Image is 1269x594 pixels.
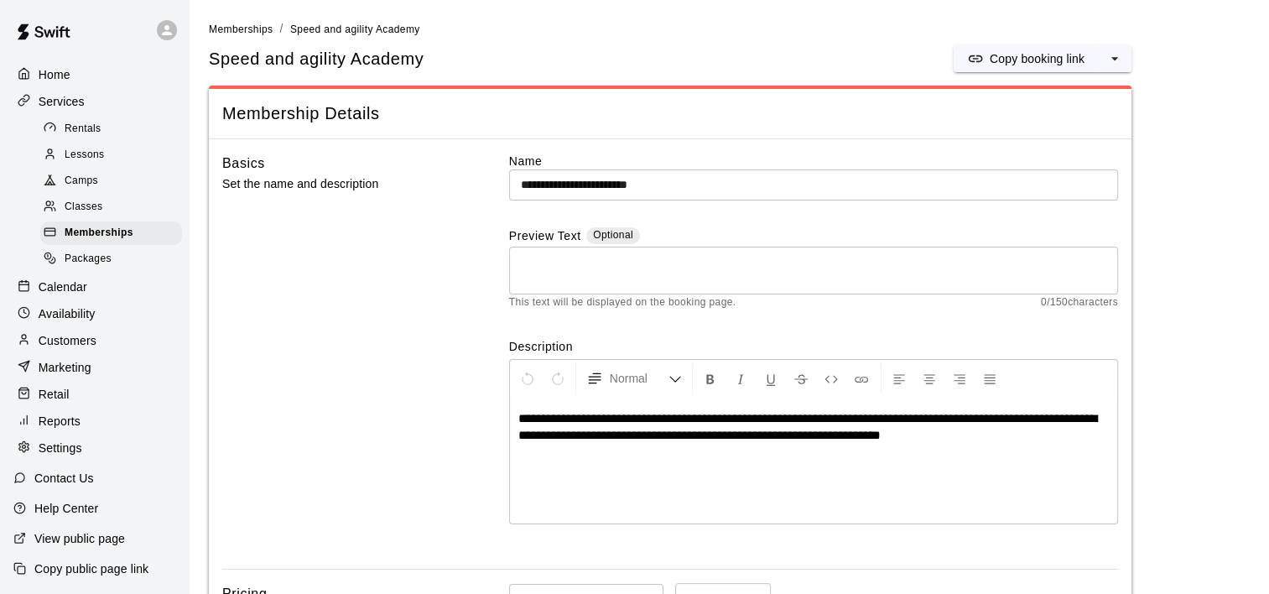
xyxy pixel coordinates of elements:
[40,247,182,271] div: Packages
[39,305,96,322] p: Availability
[40,142,189,168] a: Lessons
[509,294,736,311] span: This text will be displayed on the booking page.
[543,363,572,393] button: Redo
[65,147,105,164] span: Lessons
[13,89,175,114] a: Services
[39,359,91,376] p: Marketing
[509,227,581,247] label: Preview Text
[847,363,876,393] button: Insert Link
[509,338,1118,355] label: Description
[1098,45,1131,72] button: select merge strategy
[209,20,1249,39] nav: breadcrumb
[915,363,944,393] button: Center Align
[885,363,913,393] button: Left Align
[39,332,96,349] p: Customers
[39,386,70,403] p: Retail
[209,22,273,35] a: Memberships
[279,20,283,38] li: /
[39,93,85,110] p: Services
[209,23,273,35] span: Memberships
[39,440,82,456] p: Settings
[13,328,175,353] a: Customers
[13,355,175,380] a: Marketing
[13,274,175,300] a: Calendar
[696,363,725,393] button: Format Bold
[39,413,81,430] p: Reports
[945,363,974,393] button: Right Align
[222,174,455,195] p: Set the name and description
[1041,294,1118,311] span: 0 / 150 characters
[65,225,133,242] span: Memberships
[40,116,189,142] a: Rentals
[954,45,1131,72] div: split button
[34,560,148,577] p: Copy public page link
[222,153,265,175] h6: Basics
[65,121,101,138] span: Rentals
[40,169,182,193] div: Camps
[40,195,189,221] a: Classes
[40,247,189,273] a: Packages
[222,102,1118,125] span: Membership Details
[593,229,633,241] span: Optional
[290,23,420,35] span: Speed and agility Academy
[34,530,125,547] p: View public page
[34,500,98,517] p: Help Center
[610,370,668,387] span: Normal
[954,45,1098,72] button: Copy booking link
[726,363,755,393] button: Format Italics
[13,301,175,326] a: Availability
[513,363,542,393] button: Undo
[65,251,112,268] span: Packages
[990,50,1084,67] p: Copy booking link
[40,195,182,219] div: Classes
[40,117,182,141] div: Rentals
[40,169,189,195] a: Camps
[13,62,175,87] a: Home
[40,221,182,245] div: Memberships
[757,363,785,393] button: Format Underline
[40,143,182,167] div: Lessons
[787,363,815,393] button: Format Strikethrough
[509,153,1118,169] label: Name
[13,435,175,461] a: Settings
[209,48,424,70] span: Speed and agility Academy
[65,173,98,190] span: Camps
[13,409,175,434] a: Reports
[580,363,689,393] button: Formatting Options
[65,199,102,216] span: Classes
[39,279,87,295] p: Calendar
[39,66,70,83] p: Home
[34,470,94,487] p: Contact Us
[975,363,1004,393] button: Justify Align
[13,382,175,407] a: Retail
[817,363,845,393] button: Insert Code
[40,221,189,247] a: Memberships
